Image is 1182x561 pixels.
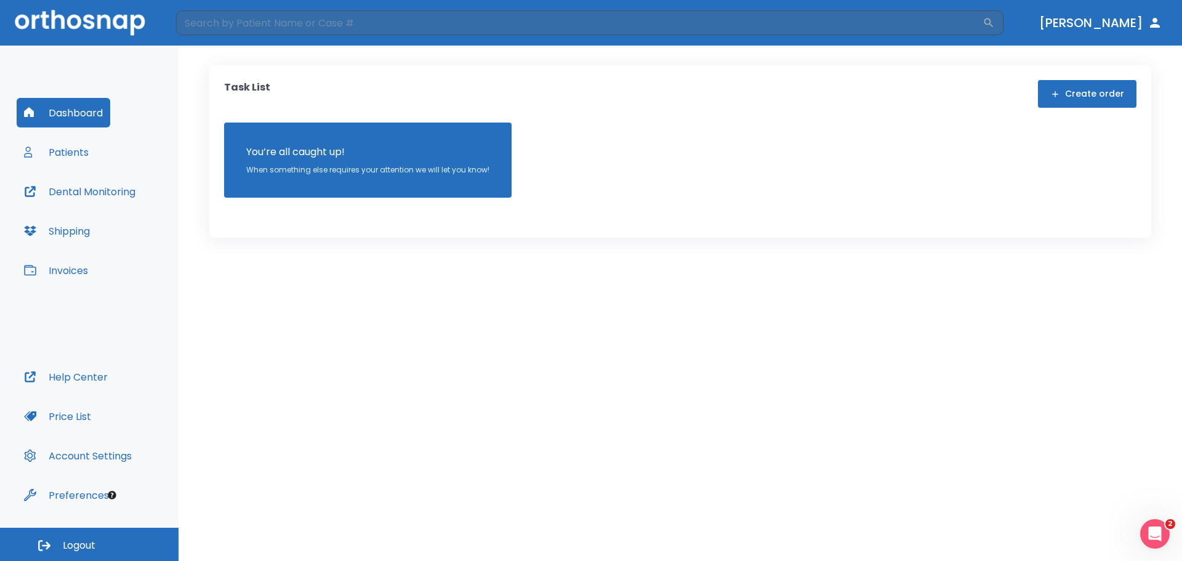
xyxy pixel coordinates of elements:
[176,10,983,35] input: Search by Patient Name or Case #
[224,80,270,108] p: Task List
[17,441,139,470] button: Account Settings
[17,256,95,285] button: Invoices
[17,177,143,206] button: Dental Monitoring
[1140,519,1170,549] iframe: Intercom live chat
[246,145,489,159] p: You’re all caught up!
[17,402,98,431] button: Price List
[63,539,95,552] span: Logout
[15,10,145,35] img: Orthosnap
[17,137,96,167] button: Patients
[17,98,110,127] button: Dashboard
[17,362,115,392] button: Help Center
[246,164,489,176] p: When something else requires your attention we will let you know!
[1165,519,1175,529] span: 2
[17,480,116,510] button: Preferences
[1038,80,1136,108] button: Create order
[17,216,97,246] button: Shipping
[1034,12,1167,34] button: [PERSON_NAME]
[107,490,118,501] div: Tooltip anchor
